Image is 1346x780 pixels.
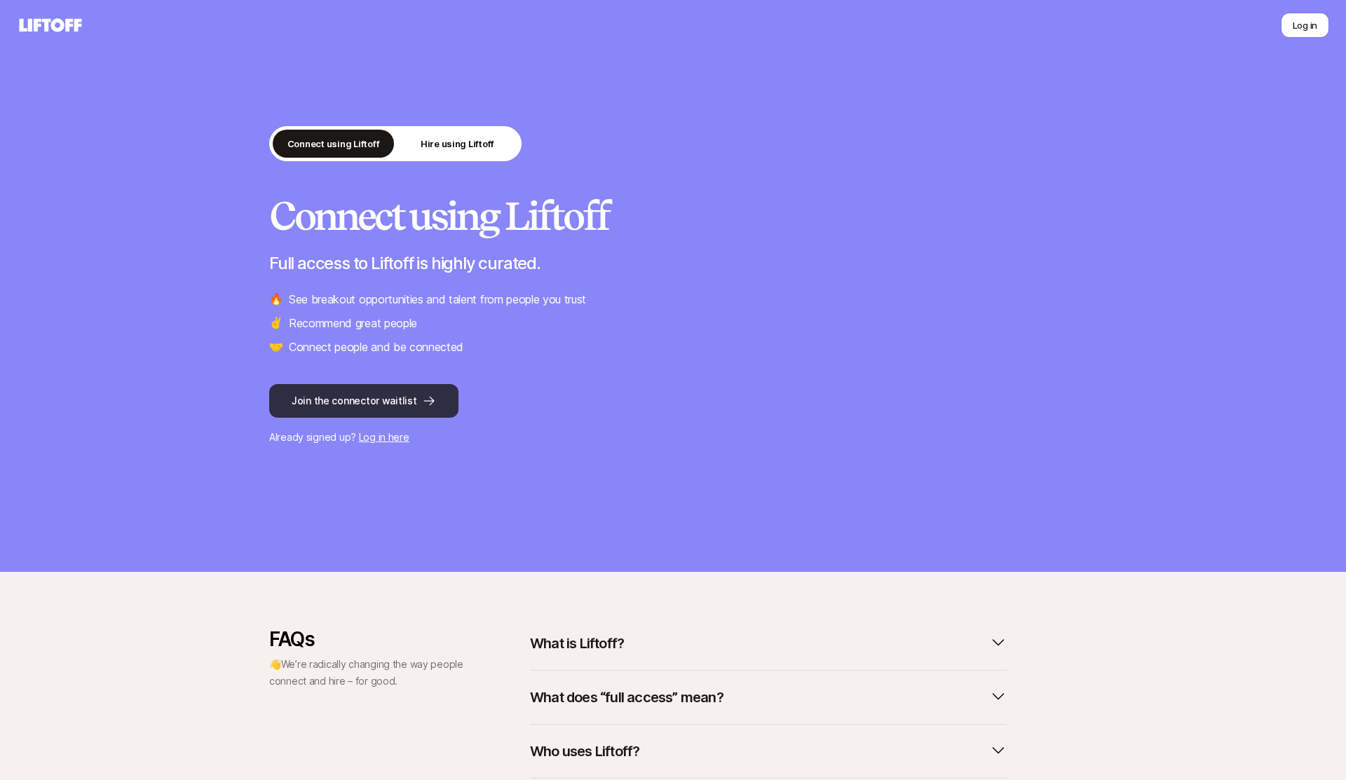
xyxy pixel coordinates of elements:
p: What does “full access” mean? [530,687,723,707]
p: What is Liftoff? [530,634,624,653]
p: Already signed up? [269,429,1077,446]
button: Log in [1281,13,1329,38]
span: We’re radically changing the way people connect and hire – for good. [269,658,463,687]
span: 🔥 [269,290,283,308]
button: Join the connector waitlist [269,384,458,418]
button: What is Liftoff? [530,628,1007,659]
span: ✌️ [269,314,283,332]
p: Hire using Liftoff [421,137,494,151]
a: Log in here [359,431,409,443]
span: 🤝 [269,338,283,356]
p: Connect people and be connected [289,338,463,356]
p: Connect using Liftoff [287,137,380,151]
p: Who uses Liftoff? [530,741,639,761]
p: 👋 [269,656,465,690]
a: Join the connector waitlist [269,384,1077,418]
h2: Connect using Liftoff [269,195,1077,237]
p: FAQs [269,628,465,650]
p: See breakout opportunities and talent from people you trust [289,290,586,308]
p: Recommend great people [289,314,417,332]
p: Full access to Liftoff is highly curated. [269,254,1077,273]
button: What does “full access” mean? [530,682,1007,713]
button: Who uses Liftoff? [530,736,1007,767]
